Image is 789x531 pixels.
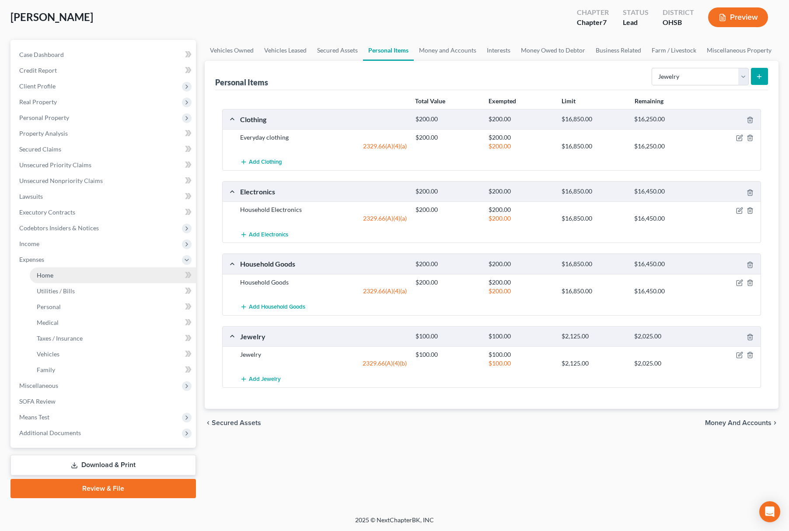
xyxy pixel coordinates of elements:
[205,419,212,426] i: chevron_left
[590,40,646,61] a: Business Related
[215,77,268,88] div: Personal Items
[212,419,261,426] span: Secured Assets
[630,187,703,196] div: $16,450.00
[19,130,68,137] span: Property Analysis
[19,161,91,169] span: Unsecured Priority Claims
[37,350,59,358] span: Vehicles
[236,278,411,287] div: Household Goods
[19,382,58,389] span: Miscellaneous
[19,429,81,436] span: Additional Documents
[19,208,75,216] span: Executory Contracts
[484,278,557,287] div: $200.00
[19,256,44,263] span: Expenses
[30,267,196,283] a: Home
[630,214,703,223] div: $16,450.00
[236,359,411,368] div: 2329.66(A)(4)(b)
[312,40,363,61] a: Secured Assets
[19,145,61,153] span: Secured Claims
[411,260,484,268] div: $200.00
[630,142,703,151] div: $16,250.00
[759,501,780,522] div: Open Intercom Messenger
[12,126,196,141] a: Property Analysis
[19,240,39,247] span: Income
[484,142,557,151] div: $200.00
[236,205,411,214] div: Household Electronics
[516,40,590,61] a: Money Owed to Debtor
[557,260,630,268] div: $16,850.00
[557,359,630,368] div: $2,125.00
[363,40,414,61] a: Personal Items
[577,18,609,28] div: Chapter
[482,40,516,61] a: Interests
[30,331,196,346] a: Taxes / Insurance
[19,397,56,405] span: SOFA Review
[705,419,772,426] span: Money and Accounts
[411,205,484,214] div: $200.00
[19,67,57,74] span: Credit Report
[702,40,777,61] a: Miscellaneous Property
[12,394,196,409] a: SOFA Review
[484,205,557,214] div: $200.00
[630,260,703,268] div: $16,450.00
[663,18,694,28] div: OHSB
[411,187,484,196] div: $200.00
[236,332,411,341] div: Jewelry
[10,455,196,475] a: Download & Print
[557,332,630,341] div: $2,125.00
[249,376,281,383] span: Add Jewelry
[37,334,83,342] span: Taxes / Insurance
[557,287,630,295] div: $16,850.00
[19,224,99,232] span: Codebtors Insiders & Notices
[411,115,484,123] div: $200.00
[411,278,484,287] div: $200.00
[630,115,703,123] div: $16,250.00
[249,159,282,166] span: Add Clothing
[19,51,64,58] span: Case Dashboard
[415,97,445,105] strong: Total Value
[635,97,663,105] strong: Remaining
[603,18,607,26] span: 7
[623,18,649,28] div: Lead
[249,231,288,238] span: Add Electronics
[489,97,516,105] strong: Exempted
[484,260,557,268] div: $200.00
[240,226,288,243] button: Add Electronics
[30,362,196,378] a: Family
[19,413,49,421] span: Means Test
[484,332,557,341] div: $100.00
[705,419,779,426] button: Money and Accounts chevron_right
[646,40,702,61] a: Farm / Livestock
[484,287,557,295] div: $200.00
[19,82,56,90] span: Client Profile
[663,7,694,18] div: District
[484,359,557,368] div: $100.00
[249,303,305,310] span: Add Household Goods
[236,214,411,223] div: 2329.66(A)(4)(a)
[236,133,411,142] div: Everyday clothing
[30,299,196,315] a: Personal
[630,332,703,341] div: $2,025.00
[236,350,411,359] div: Jewelry
[37,319,59,326] span: Medical
[240,299,305,315] button: Add Household Goods
[30,315,196,331] a: Medical
[12,47,196,63] a: Case Dashboard
[484,214,557,223] div: $200.00
[557,187,630,196] div: $16,850.00
[411,133,484,142] div: $200.00
[12,204,196,220] a: Executory Contracts
[484,115,557,123] div: $200.00
[772,419,779,426] i: chevron_right
[236,142,411,151] div: 2329.66(A)(4)(a)
[630,359,703,368] div: $2,025.00
[12,141,196,157] a: Secured Claims
[557,214,630,223] div: $16,850.00
[411,332,484,341] div: $100.00
[12,173,196,189] a: Unsecured Nonpriority Claims
[10,11,93,23] span: [PERSON_NAME]
[236,259,411,268] div: Household Goods
[37,271,53,279] span: Home
[557,142,630,151] div: $16,850.00
[236,287,411,295] div: 2329.66(A)(4)(a)
[557,115,630,123] div: $16,850.00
